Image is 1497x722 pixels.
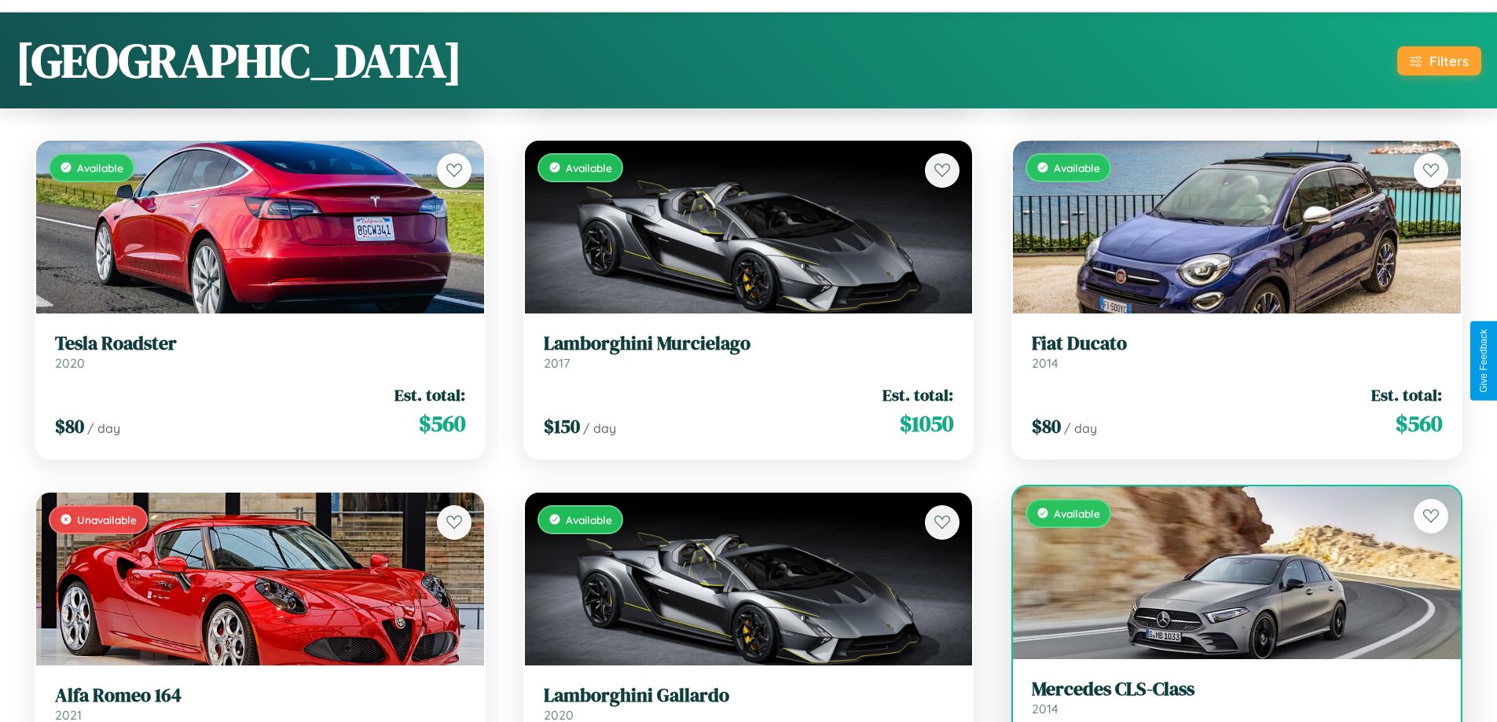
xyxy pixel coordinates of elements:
span: Unavailable [77,513,137,526]
h1: [GEOGRAPHIC_DATA] [16,28,462,93]
span: 2020 [55,355,85,371]
span: / day [1064,420,1097,436]
div: Filters [1429,53,1469,69]
a: Lamborghini Murcielago2017 [544,332,954,371]
div: Give Feedback [1478,329,1489,393]
span: $ 80 [1032,413,1061,439]
h3: Lamborghini Murcielago [544,332,954,355]
span: 2014 [1032,701,1059,717]
span: Available [566,513,612,526]
span: Est. total: [1371,383,1442,406]
button: Filters [1397,46,1481,75]
span: Est. total: [394,383,465,406]
a: Mercedes CLS-Class2014 [1032,678,1442,717]
span: Available [77,161,123,174]
span: $ 150 [544,413,580,439]
span: 2014 [1032,355,1059,371]
a: Fiat Ducato2014 [1032,332,1442,371]
span: Est. total: [882,383,953,406]
h3: Tesla Roadster [55,332,465,355]
span: Available [1054,507,1100,520]
span: 2017 [544,355,570,371]
span: $ 1050 [900,408,953,439]
a: Tesla Roadster2020 [55,332,465,371]
h3: Fiat Ducato [1032,332,1442,355]
span: $ 560 [419,408,465,439]
span: $ 80 [55,413,84,439]
h3: Alfa Romeo 164 [55,684,465,707]
span: / day [87,420,120,436]
span: Available [566,161,612,174]
h3: Mercedes CLS-Class [1032,678,1442,701]
span: / day [583,420,616,436]
span: Available [1054,161,1100,174]
h3: Lamborghini Gallardo [544,684,954,707]
span: $ 560 [1396,408,1442,439]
